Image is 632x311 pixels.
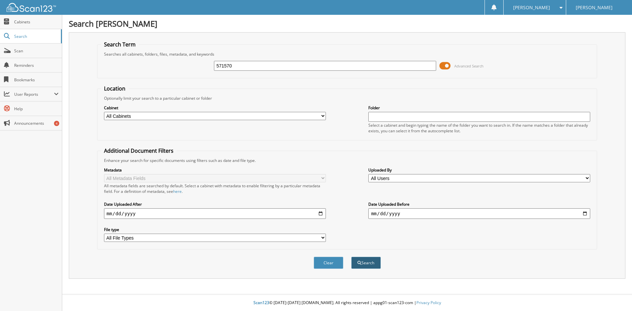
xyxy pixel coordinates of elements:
[368,105,590,111] label: Folder
[14,48,59,54] span: Scan
[454,64,484,68] span: Advanced Search
[7,3,56,12] img: scan123-logo-white.svg
[173,189,182,194] a: here
[351,257,381,269] button: Search
[104,208,326,219] input: start
[101,51,594,57] div: Searches all cabinets, folders, files, metadata, and keywords
[101,41,139,48] legend: Search Term
[104,227,326,232] label: File type
[104,105,326,111] label: Cabinet
[253,300,269,305] span: Scan123
[69,18,625,29] h1: Search [PERSON_NAME]
[14,34,58,39] span: Search
[599,279,632,311] iframe: Chat Widget
[314,257,343,269] button: Clear
[54,121,59,126] div: 4
[104,167,326,173] label: Metadata
[101,85,129,92] legend: Location
[576,6,613,10] span: [PERSON_NAME]
[14,63,59,68] span: Reminders
[62,295,632,311] div: © [DATE]-[DATE] [DOMAIN_NAME]. All rights reserved | appg01-scan123-com |
[14,77,59,83] span: Bookmarks
[14,91,54,97] span: User Reports
[368,122,590,134] div: Select a cabinet and begin typing the name of the folder you want to search in. If the name match...
[416,300,441,305] a: Privacy Policy
[101,147,177,154] legend: Additional Document Filters
[104,183,326,194] div: All metadata fields are searched by default. Select a cabinet with metadata to enable filtering b...
[368,208,590,219] input: end
[14,19,59,25] span: Cabinets
[104,201,326,207] label: Date Uploaded After
[14,106,59,112] span: Help
[513,6,550,10] span: [PERSON_NAME]
[14,120,59,126] span: Announcements
[368,201,590,207] label: Date Uploaded Before
[368,167,590,173] label: Uploaded By
[101,95,594,101] div: Optionally limit your search to a particular cabinet or folder
[101,158,594,163] div: Enhance your search for specific documents using filters such as date and file type.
